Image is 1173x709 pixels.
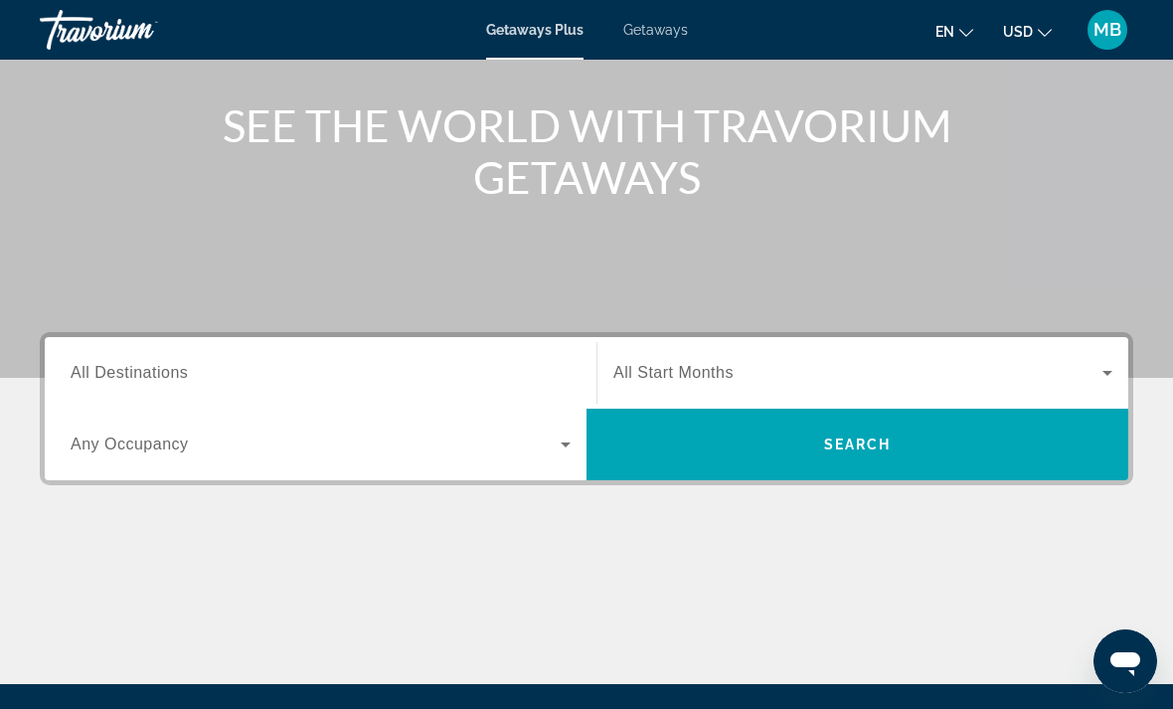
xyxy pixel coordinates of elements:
input: Select destination [71,362,571,386]
a: Travorium [40,4,239,56]
button: Change language [935,17,973,46]
span: en [935,24,954,40]
a: Getaways [623,22,688,38]
iframe: Кнопка запуска окна обмена сообщениями [1093,629,1157,693]
div: Search widget [45,337,1128,480]
span: Any Occupancy [71,436,189,452]
h1: SEE THE WORLD WITH TRAVORIUM GETAWAYS [214,99,959,203]
span: USD [1003,24,1033,40]
button: User Menu [1082,9,1133,51]
a: Getaways Plus [486,22,584,38]
span: All Start Months [613,364,734,381]
span: All Destinations [71,364,188,381]
button: Search [586,409,1128,480]
span: MB [1093,20,1121,40]
span: Search [824,437,892,452]
button: Change currency [1003,17,1052,46]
